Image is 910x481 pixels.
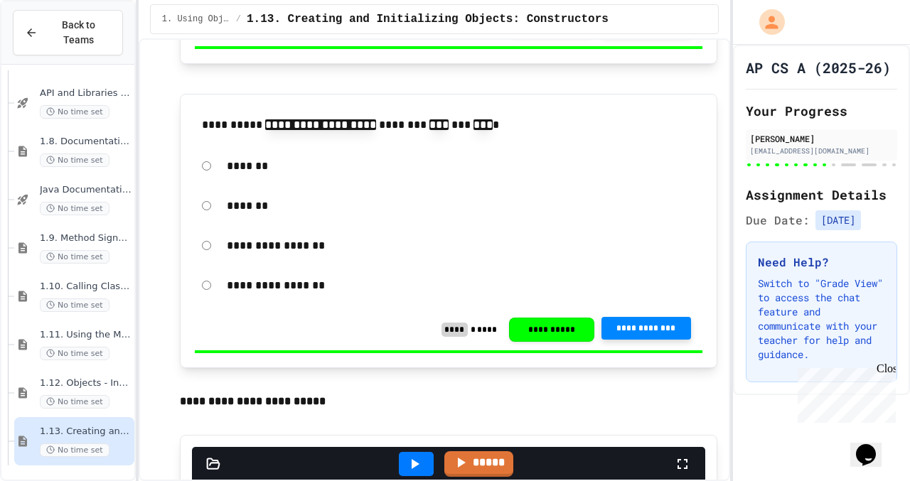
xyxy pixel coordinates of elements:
[40,105,109,119] span: No time set
[40,136,132,148] span: 1.8. Documentation with Comments and Preconditions
[746,212,810,229] span: Due Date:
[40,281,132,293] span: 1.10. Calling Class Methods
[850,424,896,467] iframe: chat widget
[750,132,893,145] div: [PERSON_NAME]
[750,146,893,156] div: [EMAIL_ADDRESS][DOMAIN_NAME]
[40,153,109,167] span: No time set
[746,58,891,77] h1: AP CS A (2025-26)
[744,6,788,38] div: My Account
[46,18,111,48] span: Back to Teams
[758,254,885,271] h3: Need Help?
[247,11,609,28] span: 1.13. Creating and Initializing Objects: Constructors
[746,101,897,121] h2: Your Progress
[746,185,897,205] h2: Assignment Details
[40,426,132,438] span: 1.13. Creating and Initializing Objects: Constructors
[236,13,241,25] span: /
[758,276,885,362] p: Switch to "Grade View" to access the chat feature and communicate with your teacher for help and ...
[40,232,132,244] span: 1.9. Method Signatures
[815,210,861,230] span: [DATE]
[40,347,109,360] span: No time set
[162,13,230,25] span: 1. Using Objects and Methods
[40,395,109,409] span: No time set
[40,298,109,312] span: No time set
[40,443,109,457] span: No time set
[40,202,109,215] span: No time set
[792,362,896,423] iframe: chat widget
[40,329,132,341] span: 1.11. Using the Math Class
[40,87,132,99] span: API and Libraries - Topic 1.7
[40,377,132,389] span: 1.12. Objects - Instances of Classes
[40,184,132,196] span: Java Documentation with Comments - Topic 1.8
[6,6,98,90] div: Chat with us now!Close
[40,250,109,264] span: No time set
